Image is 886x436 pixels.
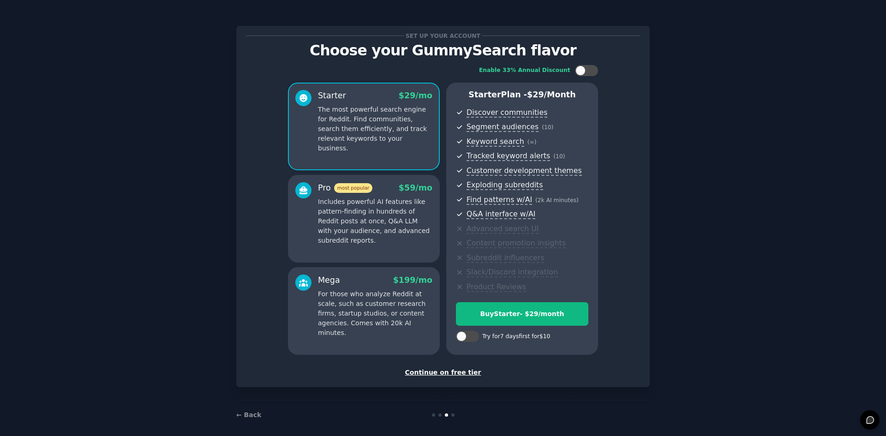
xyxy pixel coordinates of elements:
[467,253,544,263] span: Subreddit influencers
[467,239,566,248] span: Content promotion insights
[467,224,539,234] span: Advanced search UI
[334,183,373,193] span: most popular
[467,282,526,292] span: Product Reviews
[318,90,346,102] div: Starter
[527,90,576,99] span: $ 29 /month
[318,275,340,286] div: Mega
[246,42,640,59] p: Choose your GummySearch flavor
[399,91,432,100] span: $ 29 /mo
[535,197,579,203] span: ( 2k AI minutes )
[236,411,261,418] a: ← Back
[467,151,550,161] span: Tracked keyword alerts
[467,122,539,132] span: Segment audiences
[318,197,432,245] p: Includes powerful AI features like pattern-finding in hundreds of Reddit posts at once, Q&A LLM w...
[467,108,547,118] span: Discover communities
[456,89,588,101] p: Starter Plan -
[467,195,532,205] span: Find patterns w/AI
[318,289,432,338] p: For those who analyze Reddit at scale, such as customer research firms, startup studios, or conte...
[527,139,537,145] span: ( ∞ )
[246,368,640,377] div: Continue on free tier
[542,124,553,131] span: ( 10 )
[467,137,524,147] span: Keyword search
[553,153,565,160] span: ( 10 )
[482,333,550,341] div: Try for 7 days first for $10
[456,309,588,319] div: Buy Starter - $ 29 /month
[393,275,432,285] span: $ 199 /mo
[399,183,432,192] span: $ 59 /mo
[318,182,372,194] div: Pro
[318,105,432,153] p: The most powerful search engine for Reddit. Find communities, search them efficiently, and track ...
[456,302,588,326] button: BuyStarter- $29/month
[404,31,482,41] span: Set up your account
[467,268,558,277] span: Slack/Discord integration
[479,66,570,75] div: Enable 33% Annual Discount
[467,166,582,176] span: Customer development themes
[467,209,535,219] span: Q&A interface w/AI
[467,180,543,190] span: Exploding subreddits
